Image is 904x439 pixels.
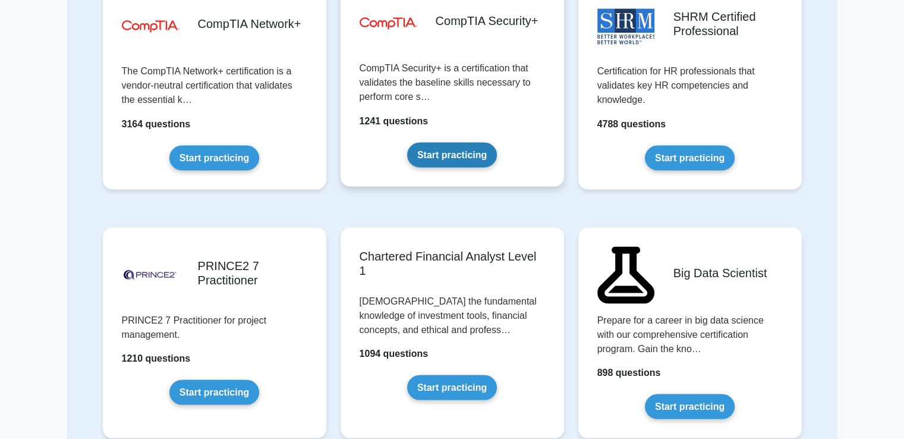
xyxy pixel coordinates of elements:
[169,380,259,404] a: Start practicing
[645,145,735,170] a: Start practicing
[169,145,259,170] a: Start practicing
[407,375,497,400] a: Start practicing
[645,394,735,419] a: Start practicing
[407,142,497,167] a: Start practicing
